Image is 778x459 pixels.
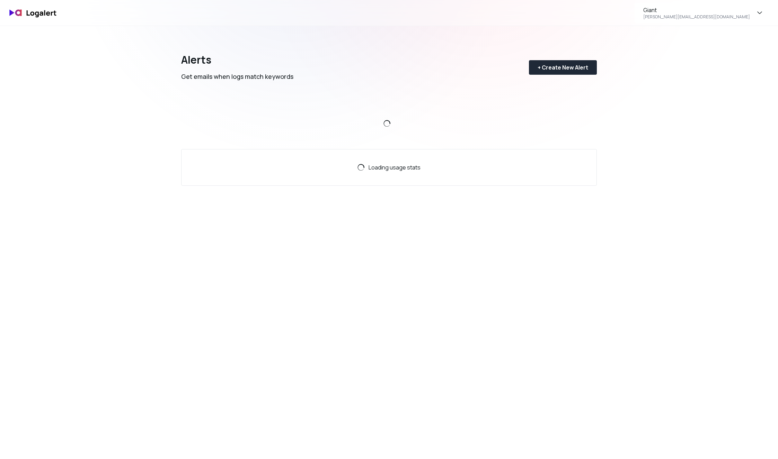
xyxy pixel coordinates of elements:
div: [PERSON_NAME][EMAIL_ADDRESS][DOMAIN_NAME] [643,14,750,20]
div: Get emails when logs match keywords [181,72,293,81]
button: + Create New Alert [529,60,597,75]
span: Loading usage stats [369,163,421,172]
div: + Create New Alert [538,63,588,72]
div: Alerts [181,54,293,66]
div: Giant [643,6,657,14]
img: logo [6,5,61,21]
button: Giant[PERSON_NAME][EMAIL_ADDRESS][DOMAIN_NAME] [635,3,772,23]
